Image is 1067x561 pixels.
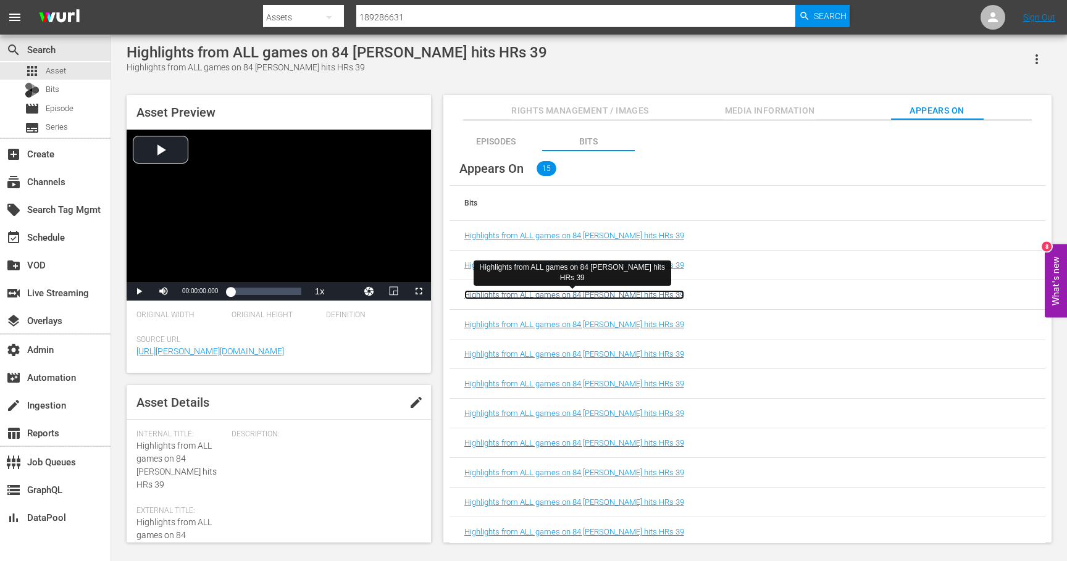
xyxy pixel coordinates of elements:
a: Highlights from ALL games on 84 [PERSON_NAME] hits HRs 39 [464,438,684,447]
button: Fullscreen [406,282,431,301]
div: Video Player [127,130,431,301]
div: Episodes [450,127,542,156]
a: Highlights from ALL games on 84 [PERSON_NAME] hits HRs 39 [464,379,684,388]
div: Progress Bar [230,288,301,295]
img: ans4CAIJ8jUAAAAAAAAAAAAAAAAAAAAAAAAgQb4GAAAAAAAAAAAAAAAAAAAAAAAAJMjXAAAAAAAAAAAAAAAAAAAAAAAAgAT5G... [30,3,89,32]
span: Create [6,147,21,162]
span: Ingestion [6,398,21,413]
span: Rights Management / Images [511,103,648,118]
span: Search [6,43,21,57]
button: Open Feedback Widget [1045,244,1067,317]
span: Series [25,120,40,135]
span: Reports [6,426,21,441]
div: Highlights from ALL games on 84 [PERSON_NAME] hits HRs 39 [127,44,547,61]
span: Appears On [459,161,524,176]
button: Picture-in-Picture [382,282,406,301]
span: 15 [537,161,556,176]
span: Job Queues [6,455,21,470]
span: External Title: [136,506,225,516]
span: GraphQL [6,483,21,497]
th: Bits [450,186,1045,220]
div: Highlights from ALL games on 84 [PERSON_NAME] hits HRs 39 [479,262,666,283]
span: Appears On [890,103,983,118]
span: Search [814,5,847,27]
span: Overlays [6,314,21,328]
button: Playback Rate [308,282,332,301]
span: Source Url [136,335,415,345]
span: Admin [6,343,21,357]
span: edit [409,395,424,410]
div: 8 [1042,241,1052,251]
a: Highlights from ALL games on 84 [PERSON_NAME] hits HRs 39 [464,497,684,507]
div: Bits [25,83,40,98]
span: Description: [232,430,415,439]
button: Jump To Time [357,282,382,301]
span: Live Streaming [6,286,21,301]
a: Highlights from ALL games on 84 [PERSON_NAME] hits HRs 39 [464,260,684,270]
span: Asset Details [136,395,209,410]
div: Bits [542,127,635,156]
button: Play [127,282,151,301]
span: Media Information [724,103,816,118]
a: [URL][PERSON_NAME][DOMAIN_NAME] [136,346,284,356]
span: Search Tag Mgmt [6,202,21,217]
a: Highlights from ALL games on 84 [PERSON_NAME] hits HRs 39 [464,349,684,359]
span: menu [7,10,22,25]
span: Schedule [6,230,21,245]
span: Asset [46,65,66,77]
button: Mute [151,282,176,301]
a: Sign Out [1023,12,1055,22]
span: VOD [6,258,21,273]
span: Original Width [136,310,225,320]
a: Highlights from ALL games on 84 [PERSON_NAME] hits HRs 39 [464,527,684,536]
a: Highlights from ALL games on 84 [PERSON_NAME] hits HRs 39 [464,468,684,477]
a: Highlights from ALL games on 84 [PERSON_NAME] hits HRs 39 [464,290,684,299]
span: 00:00:00.000 [182,288,218,294]
a: Highlights from ALL games on 84 [PERSON_NAME] hits HRs 39 [464,409,684,418]
span: Episode [46,102,73,115]
span: Series [46,121,68,133]
span: Episode [25,101,40,116]
button: Search [795,5,850,27]
button: Bits [542,127,635,151]
span: Internal Title: [136,430,225,439]
span: Asset [25,64,40,78]
span: Automation [6,370,21,385]
a: Highlights from ALL games on 84 [PERSON_NAME] hits HRs 39 [464,231,684,240]
span: Original Height [232,310,320,320]
a: Highlights from ALL games on 84 [PERSON_NAME] hits HRs 39 [464,320,684,329]
span: DataPool [6,510,21,525]
button: Episodes [450,127,542,151]
span: Highlights from ALL games on 84 [PERSON_NAME] hits HRs 39 [136,441,217,489]
div: Highlights from ALL games on 84 [PERSON_NAME] hits HRs 39 [127,61,547,74]
span: Bits [46,83,59,96]
span: Definition [326,310,415,320]
span: Asset Preview [136,105,215,120]
button: edit [401,388,431,417]
span: Channels [6,175,21,189]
